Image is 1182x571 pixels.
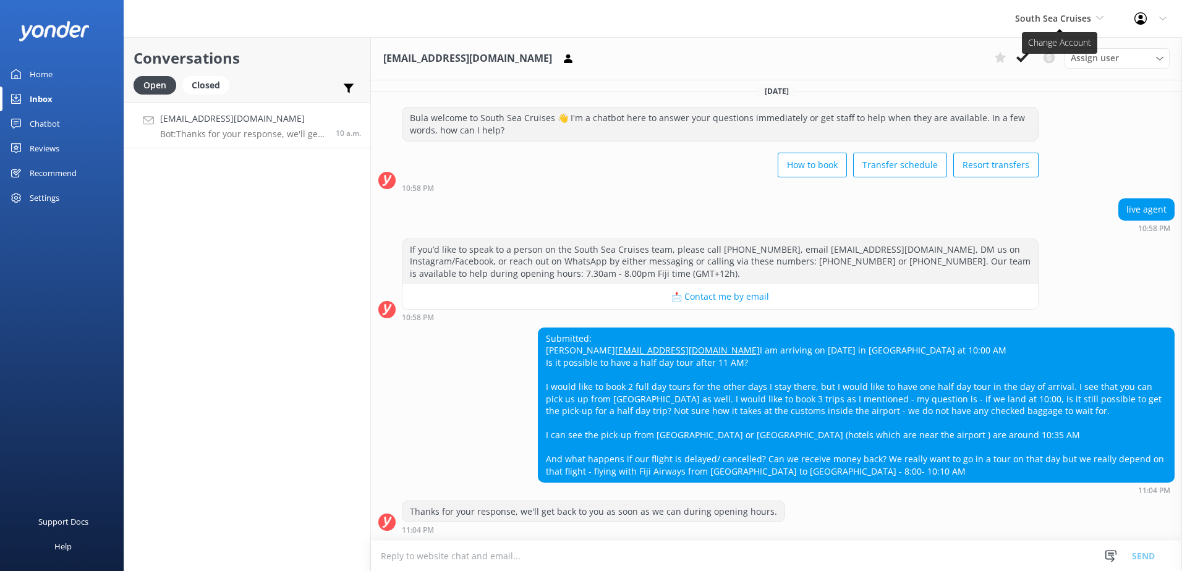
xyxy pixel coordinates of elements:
button: Resort transfers [953,153,1039,177]
strong: 11:04 PM [402,527,434,534]
button: 📩 Contact me by email [402,284,1038,309]
div: Sep 17 2025 10:58pm (UTC +12:00) Pacific/Auckland [1118,224,1175,232]
div: Submitted: [PERSON_NAME] I am arriving on [DATE] in [GEOGRAPHIC_DATA] at 10:00 AM Is it possible ... [538,328,1174,482]
h4: [EMAIL_ADDRESS][DOMAIN_NAME] [160,112,326,125]
div: live agent [1119,199,1174,220]
div: Inbox [30,87,53,111]
div: Assign User [1065,48,1170,68]
strong: 10:58 PM [402,185,434,192]
a: Closed [182,78,236,91]
span: Assign user [1071,51,1119,65]
span: Sep 17 2025 11:04pm (UTC +12:00) Pacific/Auckland [336,128,361,138]
div: Recommend [30,161,77,185]
div: Sep 17 2025 11:04pm (UTC +12:00) Pacific/Auckland [538,486,1175,494]
div: Home [30,62,53,87]
strong: 10:58 PM [1138,225,1170,232]
div: If you’d like to speak to a person on the South Sea Cruises team, please call [PHONE_NUMBER], ema... [402,239,1038,284]
div: Closed [182,76,229,95]
div: Bula welcome to South Sea Cruises 👋 I'm a chatbot here to answer your questions immediately or ge... [402,108,1038,140]
a: Open [134,78,182,91]
button: Transfer schedule [853,153,947,177]
div: Sep 17 2025 11:04pm (UTC +12:00) Pacific/Auckland [402,525,785,534]
p: Bot: Thanks for your response, we'll get back to you as soon as we can during opening hours. [160,129,326,140]
h2: Conversations [134,46,361,70]
div: Chatbot [30,111,60,136]
div: Thanks for your response, we'll get back to you as soon as we can during opening hours. [402,501,784,522]
span: South Sea Cruises [1015,12,1091,24]
a: [EMAIL_ADDRESS][DOMAIN_NAME]Bot:Thanks for your response, we'll get back to you as soon as we can... [124,102,370,148]
strong: 10:58 PM [402,314,434,321]
div: Settings [30,185,59,210]
div: Help [54,534,72,559]
div: Open [134,76,176,95]
div: Sep 17 2025 10:58pm (UTC +12:00) Pacific/Auckland [402,313,1039,321]
span: [DATE] [757,86,796,96]
div: Sep 17 2025 10:58pm (UTC +12:00) Pacific/Auckland [402,184,1039,192]
button: How to book [778,153,847,177]
strong: 11:04 PM [1138,487,1170,494]
div: Support Docs [38,509,88,534]
div: Reviews [30,136,59,161]
a: [EMAIL_ADDRESS][DOMAIN_NAME] [615,344,760,356]
img: yonder-white-logo.png [19,21,90,41]
h3: [EMAIL_ADDRESS][DOMAIN_NAME] [383,51,552,67]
